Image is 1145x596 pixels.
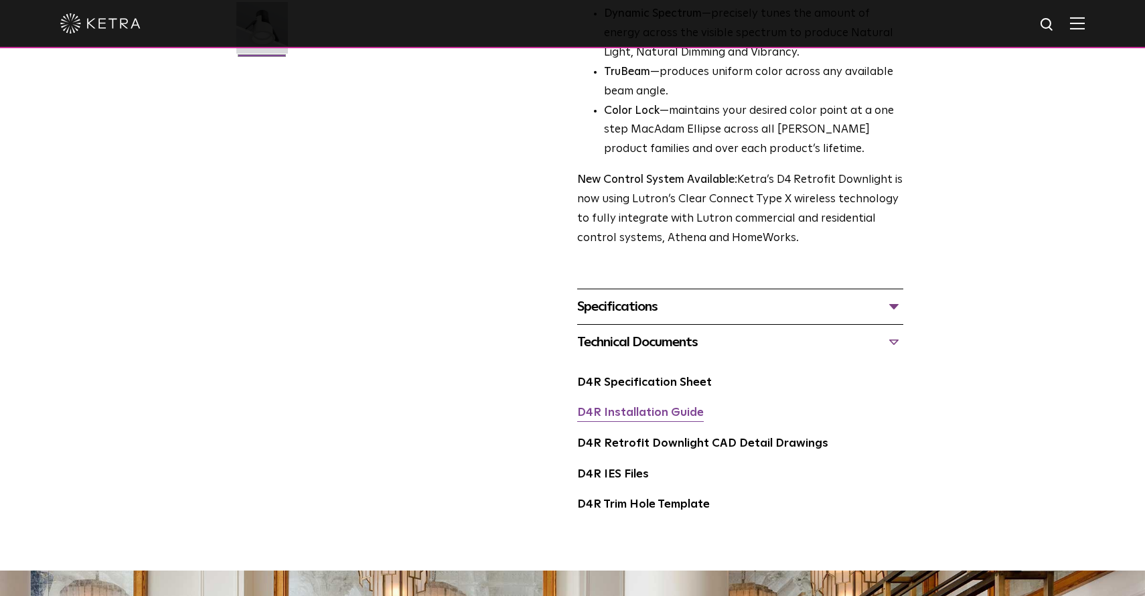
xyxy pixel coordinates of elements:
a: D4R IES Files [577,469,649,480]
strong: Color Lock [604,105,660,117]
a: D4R Specification Sheet [577,377,712,388]
img: ketra-logo-2019-white [60,13,141,33]
li: —produces uniform color across any available beam angle. [604,63,903,102]
strong: TruBeam [604,66,650,78]
a: D4R Trim Hole Template [577,499,710,510]
li: —maintains your desired color point at a one step MacAdam Ellipse across all [PERSON_NAME] produc... [604,102,903,160]
img: Hamburger%20Nav.svg [1070,17,1085,29]
a: D4R Retrofit Downlight CAD Detail Drawings [577,438,828,449]
div: Specifications [577,296,903,317]
img: search icon [1039,17,1056,33]
div: Technical Documents [577,331,903,353]
a: D4R Installation Guide [577,407,704,419]
strong: New Control System Available: [577,174,737,185]
p: Ketra’s D4 Retrofit Downlight is now using Lutron’s Clear Connect Type X wireless technology to f... [577,171,903,248]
